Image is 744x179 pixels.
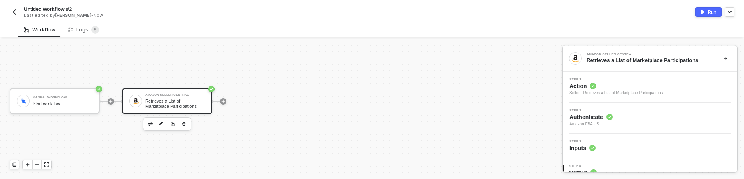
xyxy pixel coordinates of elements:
img: icon [132,98,139,104]
img: integration-icon [572,55,579,62]
div: Amazon Seller Central [587,53,706,56]
div: Seller - Retrieves a List of Marketplace Participations [569,90,663,96]
span: Authenticate [569,113,613,121]
div: Step 1Action Seller - Retrieves a List of Marketplace Participations [563,78,737,96]
div: Workflow [24,27,55,33]
div: Step 3Inputs [563,140,737,152]
div: Logs [68,26,99,34]
img: copy-block [170,122,175,126]
span: Step 2 [569,109,613,112]
div: Amazon Seller Central [145,93,205,97]
span: 5 [94,27,97,33]
button: edit-cred [146,119,155,129]
img: edit-cred [148,122,153,126]
sup: 5 [91,26,99,34]
span: icon-play [25,162,30,167]
span: icon-play [221,99,226,104]
span: icon-collapse-right [724,56,728,61]
button: back [10,7,19,17]
img: back [11,9,18,15]
div: Last edited by - Now [24,12,354,18]
div: Retrieves a List of Marketplace Participations [145,99,205,109]
span: Step 1 [569,78,663,81]
button: activateRun [695,7,722,17]
img: activate [701,10,705,14]
button: copy-block [168,119,177,129]
span: Action [569,82,663,90]
span: Untitled Workflow #2 [24,6,72,12]
span: [PERSON_NAME] [55,12,91,18]
span: icon-minus [35,162,39,167]
div: Step 2Authenticate Amazon FBA US [563,109,737,127]
span: icon-success-page [96,86,102,92]
div: Manual Workflow [33,96,93,99]
span: Output [569,169,597,177]
span: icon-expand [44,162,49,167]
button: edit-cred [157,119,166,129]
span: icon-play [108,99,113,104]
div: Start workflow [33,101,93,106]
img: icon [20,97,27,104]
img: edit-cred [159,121,164,127]
div: Run [708,9,716,16]
span: Step 4 [569,165,597,168]
span: Amazon FBA US [569,121,613,127]
span: Step 3 [569,140,596,143]
span: Inputs [569,144,596,152]
span: icon-success-page [208,86,215,92]
div: Retrieves a List of Marketplace Participations [587,57,711,64]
